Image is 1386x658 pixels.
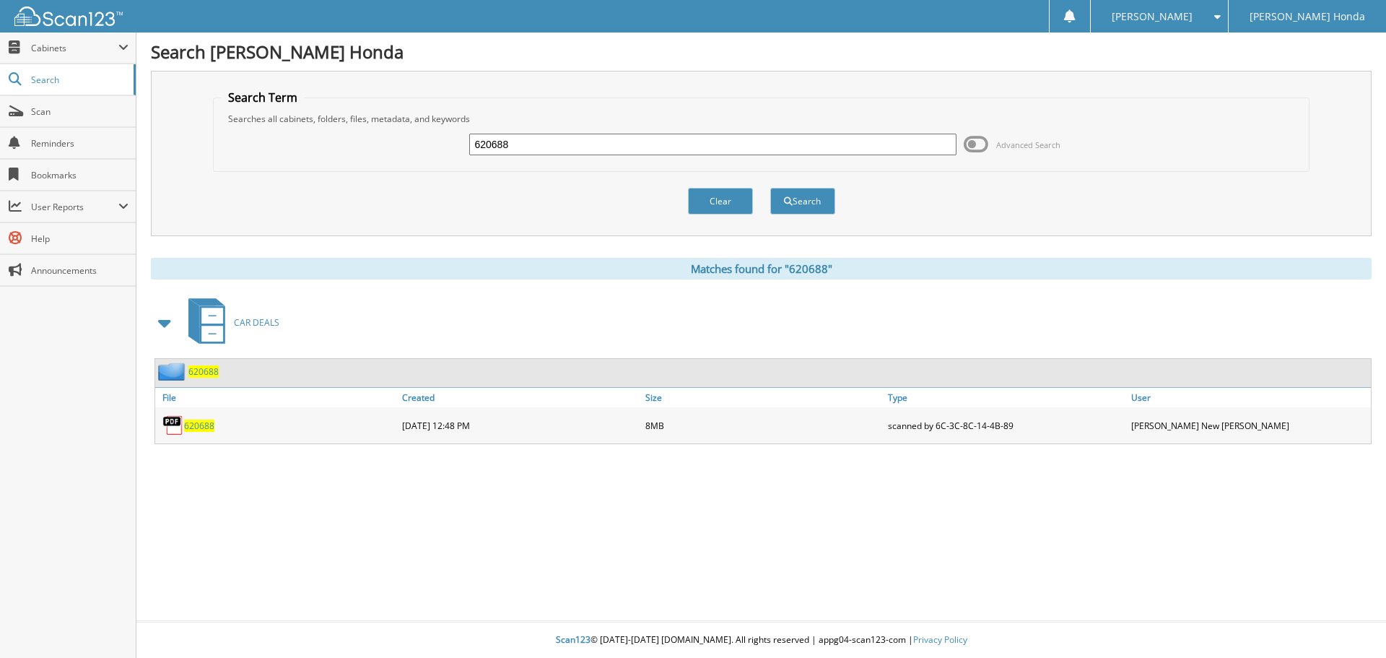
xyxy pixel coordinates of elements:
span: Scan123 [556,633,590,646]
span: Advanced Search [996,139,1060,150]
a: Type [884,388,1128,407]
a: 620688 [188,365,219,378]
span: CAR DEALS [234,316,279,329]
img: folder2.png [158,363,188,381]
span: Search [31,74,126,86]
span: User Reports [31,201,118,213]
span: [PERSON_NAME] Honda [1250,12,1365,21]
a: 620688 [184,420,214,432]
span: Scan [31,105,128,118]
div: [PERSON_NAME] New [PERSON_NAME] [1128,411,1371,440]
div: [DATE] 12:48 PM [398,411,642,440]
span: Announcements [31,264,128,277]
a: Size [642,388,885,407]
button: Clear [688,188,753,215]
a: CAR DEALS [180,294,279,351]
a: File [155,388,398,407]
a: Created [398,388,642,407]
div: 8MB [642,411,885,440]
a: User [1128,388,1371,407]
span: Help [31,233,128,245]
div: Searches all cabinets, folders, files, metadata, and keywords [221,113,1302,125]
span: Cabinets [31,42,118,54]
span: Bookmarks [31,169,128,181]
div: © [DATE]-[DATE] [DOMAIN_NAME]. All rights reserved | appg04-scan123-com | [136,623,1386,658]
div: Matches found for "620688" [151,258,1372,280]
img: scan123-logo-white.svg [14,7,123,26]
a: Privacy Policy [913,633,967,646]
div: scanned by 6C-3C-8C-14-4B-89 [884,411,1128,440]
button: Search [770,188,835,215]
img: PDF.png [162,415,184,436]
span: Reminders [31,137,128,150]
h1: Search [PERSON_NAME] Honda [151,40,1372,64]
legend: Search Term [221,90,305,105]
span: [PERSON_NAME] [1112,12,1193,21]
iframe: Chat Widget [1314,589,1386,658]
